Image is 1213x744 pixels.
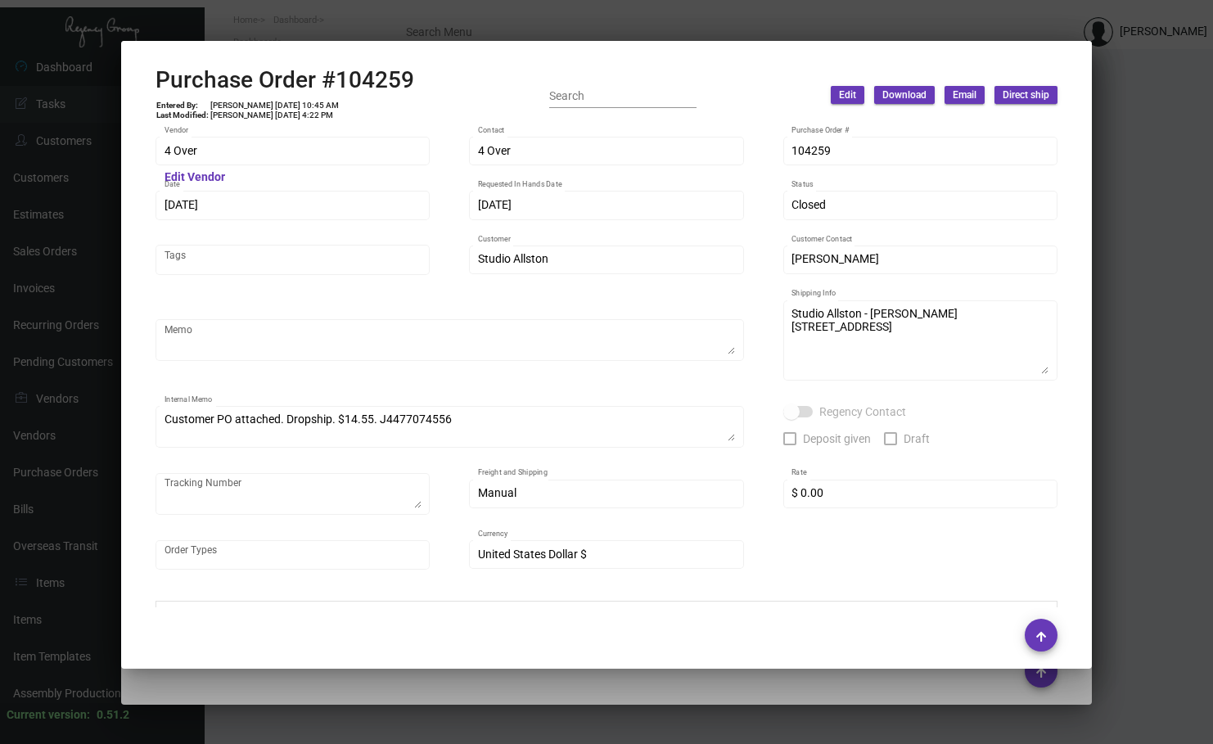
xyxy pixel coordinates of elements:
span: Regency Contact [819,402,906,422]
td: Entered By: [156,101,210,110]
span: Deposit given [803,429,871,449]
span: Closed [791,198,826,211]
h2: Purchase Order #104259 [156,66,414,94]
button: Edit [831,86,864,104]
mat-hint: Edit Vendor [165,171,225,184]
td: Last Modified: [156,110,210,120]
button: Download [874,86,935,104]
span: Manual [478,486,516,499]
div: 0.51.2 [97,706,129,724]
span: Direct ship [1003,88,1049,102]
th: Data Type [539,602,800,630]
th: Value [800,602,1057,630]
th: Field Name [156,602,539,630]
td: [PERSON_NAME] [DATE] 4:22 PM [210,110,340,120]
button: Direct ship [994,86,1057,104]
div: Current version: [7,706,90,724]
span: Edit [839,88,856,102]
span: Download [882,88,927,102]
span: Draft [904,429,930,449]
span: Email [953,88,976,102]
td: [PERSON_NAME] [DATE] 10:45 AM [210,101,340,110]
button: Email [945,86,985,104]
